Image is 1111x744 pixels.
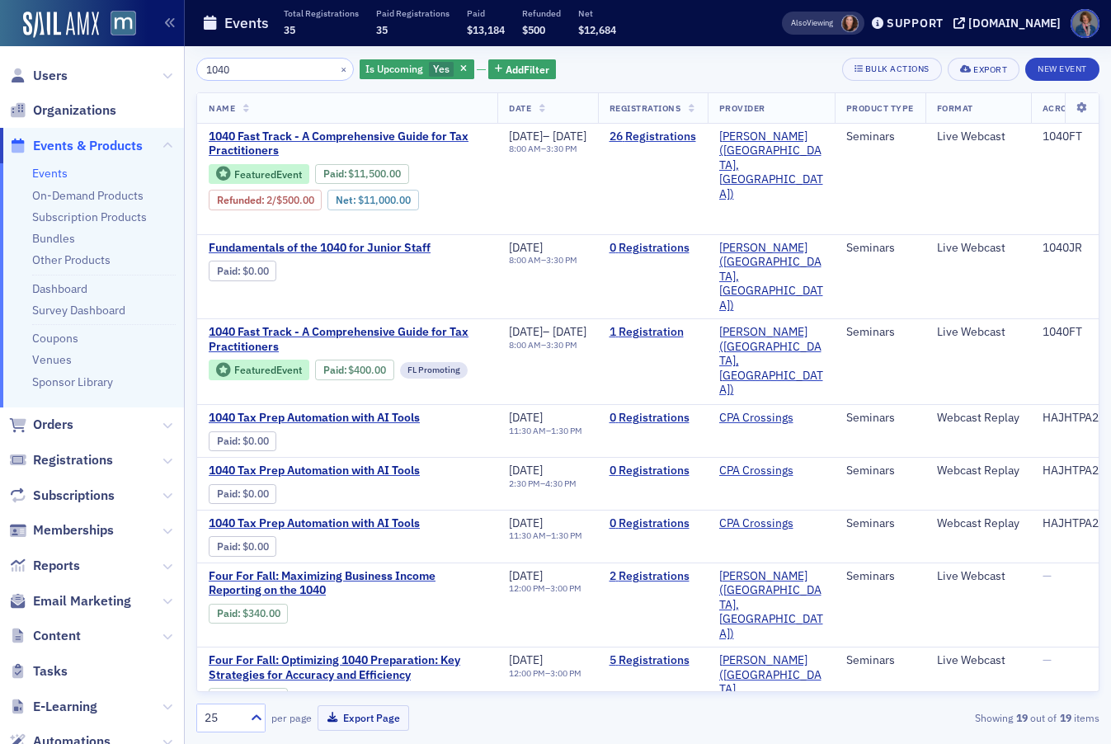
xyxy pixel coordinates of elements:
[217,540,242,553] span: :
[948,58,1019,81] button: Export
[545,478,577,489] time: 4:30 PM
[217,540,238,553] a: Paid
[217,607,238,619] a: Paid
[1025,58,1099,81] button: New Event
[719,653,823,726] span: Werner-Rocca (Flourtown, PA)
[509,410,543,425] span: [DATE]
[719,516,793,531] a: CPA Crossings
[32,210,147,224] a: Subscription Products
[209,261,276,280] div: Paid: 0 - $0
[509,516,543,530] span: [DATE]
[509,478,540,489] time: 2:30 PM
[209,102,235,114] span: Name
[937,516,1019,531] div: Webcast Replay
[610,411,696,426] a: 0 Registrations
[9,521,114,539] a: Memberships
[242,540,269,553] span: $0.00
[509,426,582,436] div: –
[242,265,269,277] span: $0.00
[242,487,269,500] span: $0.00
[509,568,543,583] span: [DATE]
[1071,9,1099,38] span: Profile
[32,352,72,367] a: Venues
[9,416,73,434] a: Orders
[551,530,582,541] time: 1:30 PM
[937,411,1019,426] div: Webcast Replay
[242,607,280,619] span: $340.00
[217,435,238,447] a: Paid
[719,325,823,398] span: Werner-Rocca (Flourtown, PA)
[578,23,616,36] span: $12,684
[209,604,288,624] div: Paid: 3 - $34000
[467,7,505,19] p: Paid
[9,698,97,716] a: E-Learning
[550,582,581,594] time: 3:00 PM
[205,709,241,727] div: 25
[509,425,546,436] time: 11:30 AM
[33,101,116,120] span: Organizations
[842,58,942,81] button: Bulk Actions
[509,478,577,489] div: –
[509,652,543,667] span: [DATE]
[509,583,581,594] div: –
[23,12,99,38] a: SailAMX
[32,374,113,389] a: Sponsor Library
[1025,60,1099,75] a: New Event
[719,569,823,642] span: Werner-Rocca (Flourtown, PA)
[209,241,486,256] span: Fundamentals of the 1040 for Junior Staff
[9,627,81,645] a: Content
[217,194,266,206] span: :
[937,241,1019,256] div: Live Webcast
[209,190,322,210] div: Refunded: 34 - $1150000
[209,688,288,708] div: Paid: 7 - $85000
[553,324,586,339] span: [DATE]
[33,557,80,575] span: Reports
[1043,241,1103,256] div: 1040JR
[209,653,486,682] a: Four For Fall: Optimizing 1040 Preparation: Key Strategies for Accuracy and Efficiency
[937,102,973,114] span: Format
[546,143,577,154] time: 3:30 PM
[509,240,543,255] span: [DATE]
[509,667,545,679] time: 12:00 PM
[323,364,349,376] span: :
[551,425,582,436] time: 1:30 PM
[209,569,486,598] a: Four For Fall: Maximizing Business Income Reporting on the 1040
[719,241,823,313] a: [PERSON_NAME] ([GEOGRAPHIC_DATA], [GEOGRAPHIC_DATA])
[791,17,807,28] div: Also
[846,516,914,531] div: Seminars
[1013,710,1030,725] strong: 19
[1043,568,1052,583] span: —
[358,194,411,206] span: $11,000.00
[9,101,116,120] a: Organizations
[209,411,486,426] a: 1040 Tax Prep Automation with AI Tools
[509,255,577,266] div: –
[719,411,793,426] a: CPA Crossings
[33,416,73,434] span: Orders
[209,516,486,531] span: 1040 Tax Prep Automation with AI Tools
[610,129,696,144] a: 26 Registrations
[937,653,1019,668] div: Live Webcast
[937,569,1019,584] div: Live Webcast
[509,129,586,144] div: –
[217,435,242,447] span: :
[209,464,486,478] span: 1040 Tax Prep Automation with AI Tools
[33,67,68,85] span: Users
[719,569,823,642] a: [PERSON_NAME] ([GEOGRAPHIC_DATA], [GEOGRAPHIC_DATA])
[9,557,80,575] a: Reports
[209,325,486,354] span: 1040 Fast Track - A Comprehensive Guide for Tax Practitioners
[846,325,914,340] div: Seminars
[209,431,276,451] div: Paid: 0 - $0
[327,190,418,210] div: Net: $1100000
[865,64,930,73] div: Bulk Actions
[376,23,388,36] span: 35
[509,102,531,114] span: Date
[32,166,68,181] a: Events
[610,464,696,478] a: 0 Registrations
[846,241,914,256] div: Seminars
[546,254,577,266] time: 3:30 PM
[846,411,914,426] div: Seminars
[968,16,1061,31] div: [DOMAIN_NAME]
[610,325,696,340] a: 1 Registration
[9,67,68,85] a: Users
[9,137,143,155] a: Events & Products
